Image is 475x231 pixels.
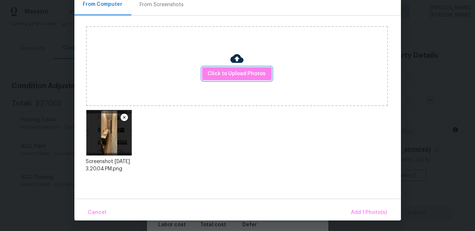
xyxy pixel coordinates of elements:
[86,158,132,173] div: Screenshot [DATE] 3.20.04 PM.png
[202,67,272,81] button: Click to Upload Photos
[85,205,110,220] button: Cancel
[88,208,107,217] span: Cancel
[208,69,266,78] span: Click to Upload Photos
[83,1,123,8] div: From Computer
[140,1,184,8] div: From Screenshots
[348,205,390,220] button: Add 1 Photo(s)
[230,52,243,65] img: Cloud Upload Icon
[351,208,387,217] span: Add 1 Photo(s)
